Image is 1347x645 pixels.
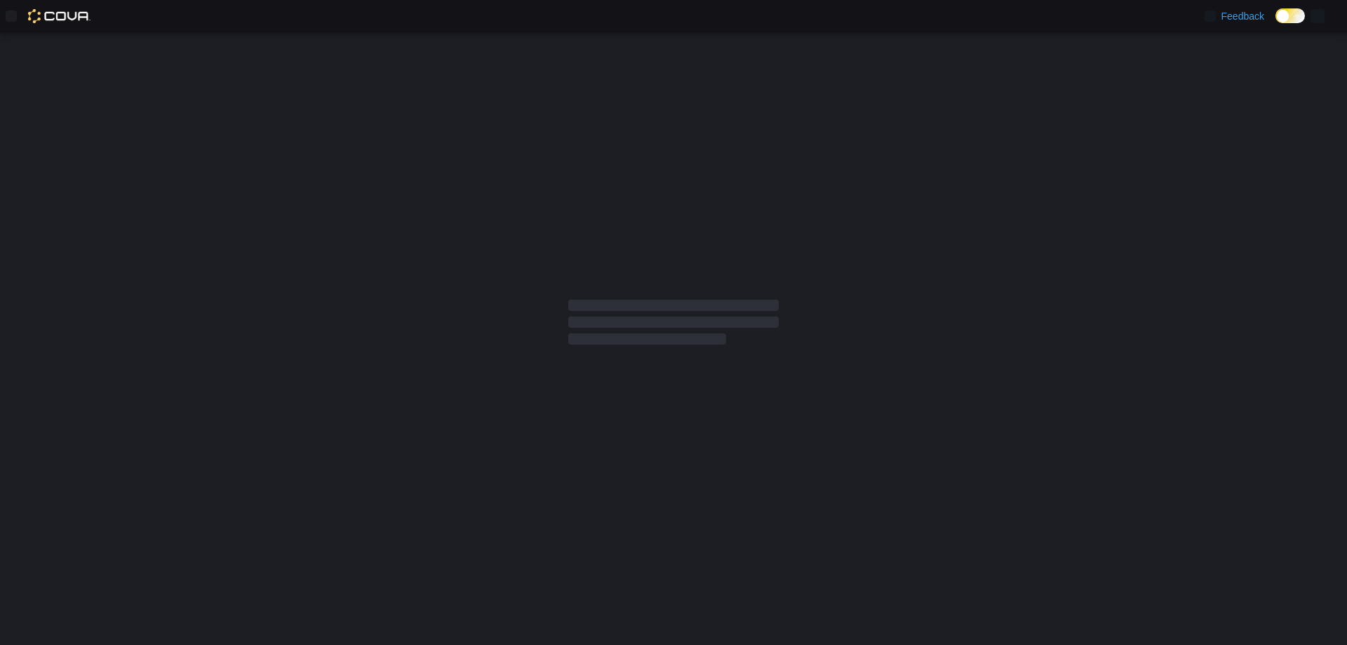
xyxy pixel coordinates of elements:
img: Cova [28,9,91,23]
a: Feedback [1199,2,1270,30]
span: Dark Mode [1275,23,1276,24]
span: Feedback [1221,9,1264,23]
input: Dark Mode [1275,8,1305,23]
span: Loading [568,302,779,347]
